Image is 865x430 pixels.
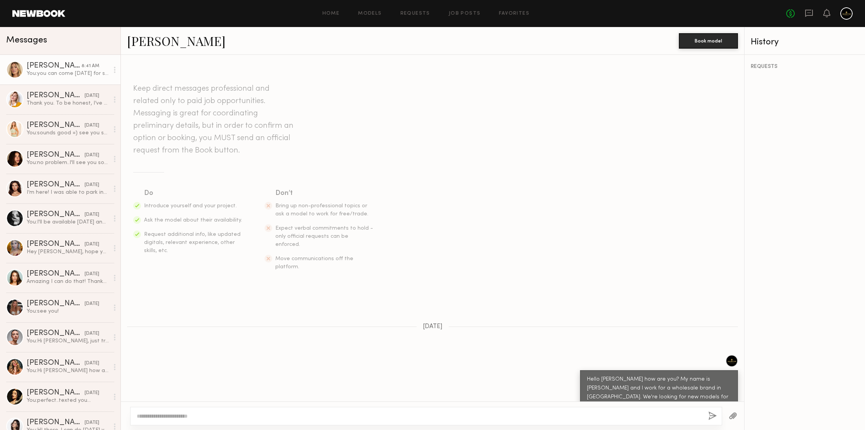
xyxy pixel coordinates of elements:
[27,389,85,397] div: [PERSON_NAME]
[27,218,109,226] div: You: I'll be available [DATE] and [DATE] if you can do that
[751,64,859,69] div: REQUESTS
[423,323,443,330] span: [DATE]
[85,211,99,218] div: [DATE]
[27,367,109,374] div: You: Hi [PERSON_NAME] how are you? My name is [PERSON_NAME] and I work for a company called Valen...
[358,11,382,16] a: Models
[85,300,99,308] div: [DATE]
[322,11,340,16] a: Home
[27,419,85,427] div: [PERSON_NAME]
[27,308,109,315] div: You: see you!
[27,337,109,345] div: You: Hi [PERSON_NAME], just trying to reach out again about the ecomm gig, to see if you're still...
[85,389,99,397] div: [DATE]
[275,256,353,269] span: Move communications off the platform.
[27,92,85,100] div: [PERSON_NAME]
[275,203,368,217] span: Bring up non-professional topics or ask a model to work for free/trade.
[85,330,99,337] div: [DATE]
[133,83,295,157] header: Keep direct messages professional and related only to paid job opportunities. Messaging is great ...
[400,11,430,16] a: Requests
[85,241,99,248] div: [DATE]
[27,270,85,278] div: [PERSON_NAME]
[499,11,529,16] a: Favorites
[27,240,85,248] div: [PERSON_NAME]
[449,11,481,16] a: Job Posts
[27,397,109,404] div: You: perfect..texted you...
[275,188,374,199] div: Don’t
[27,70,109,77] div: You: you can come [DATE] for sure, but we'll be in lunch break between 1-2pm..so you can come 2pm...
[6,36,47,45] span: Messages
[144,203,237,208] span: Introduce yourself and your project.
[27,159,109,166] div: You: no problem..I'll see you soon
[127,32,226,49] a: [PERSON_NAME]
[27,189,109,196] div: I’m here! I was able to park inside the parking lot
[27,211,85,218] div: [PERSON_NAME]
[144,188,243,199] div: Do
[27,278,109,285] div: Amazing I can do that! Thanks so much & looking forward to meeting you!!
[27,100,109,107] div: Thank you. To be honest, I’ve never had an issue with it doing e-commerce. My hair is very long a...
[85,360,99,367] div: [DATE]
[144,232,241,253] span: Request additional info, like updated digitals, relevant experience, other skills, etc.
[27,181,85,189] div: [PERSON_NAME]
[27,151,85,159] div: [PERSON_NAME]
[85,122,99,129] div: [DATE]
[27,248,109,256] div: Hey [PERSON_NAME], hope you’re doing well. My sister’s instagram is @trapfordom
[679,33,738,49] button: Book model
[144,218,242,223] span: Ask the model about their availability.
[27,330,85,337] div: [PERSON_NAME]
[751,38,859,47] div: History
[27,300,85,308] div: [PERSON_NAME]
[27,129,109,137] div: You: sounds good =) see you soon then
[27,122,85,129] div: [PERSON_NAME]
[679,37,738,44] a: Book model
[85,271,99,278] div: [DATE]
[85,152,99,159] div: [DATE]
[275,226,373,247] span: Expect verbal commitments to hold - only official requests can be enforced.
[27,62,81,70] div: [PERSON_NAME]
[81,63,99,70] div: 8:41 AM
[85,419,99,427] div: [DATE]
[27,359,85,367] div: [PERSON_NAME]
[85,92,99,100] div: [DATE]
[85,181,99,189] div: [DATE]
